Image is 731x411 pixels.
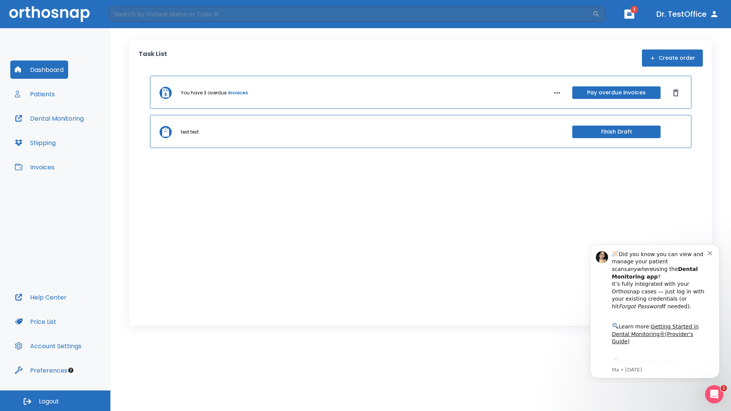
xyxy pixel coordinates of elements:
[181,129,199,135] p: test test
[10,85,59,103] button: Patients
[10,109,88,127] button: Dental Monitoring
[181,89,227,96] p: You have 3 overdue
[670,87,682,99] button: Dismiss
[33,121,101,135] a: App Store
[10,361,72,379] button: Preferences
[10,61,68,79] button: Dashboard
[10,312,61,331] button: Price List
[139,49,167,67] p: Task List
[39,397,59,406] span: Logout
[109,6,592,22] input: Search by Patient Name or Case #
[9,6,90,22] img: Orthosnap
[67,367,74,374] div: Tooltip anchor
[33,129,129,136] p: Message from Ma, sent 7w ago
[572,86,661,99] button: Pay overdue invoices
[705,385,723,403] iframe: Intercom live chat
[10,158,59,176] button: Invoices
[228,89,248,96] a: invoices
[630,6,638,13] span: 1
[579,237,731,383] iframe: Intercom notifications message
[10,288,71,306] button: Help Center
[10,337,86,355] button: Account Settings
[642,49,703,67] button: Create order
[33,119,129,158] div: Download the app: | ​ Let us know if you need help getting started!
[10,134,60,152] button: Shipping
[572,126,661,138] button: Finish Draft
[129,12,135,18] button: Dismiss notification
[653,7,722,21] button: Dr. TestOffice
[721,385,727,391] span: 1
